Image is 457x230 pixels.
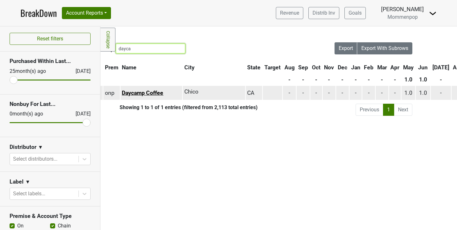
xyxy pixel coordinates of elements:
div: 0 month(s) ago [10,110,60,118]
h3: Nonbuy For Last... [10,101,91,108]
th: 1.0 [416,74,430,85]
span: Prem [105,64,118,71]
td: onp [103,86,120,100]
th: - [362,74,375,85]
button: Export [335,42,357,54]
a: BreakDown [20,6,57,20]
label: Chain [58,222,71,230]
th: - [297,74,310,85]
a: Goals [344,7,366,19]
th: Sep: activate to sort column ascending [297,62,310,73]
th: - [283,74,296,85]
th: Prem: activate to sort column ascending [103,62,120,73]
span: 1.0 [419,90,427,96]
span: - [394,90,396,96]
span: - [368,90,370,96]
th: - [336,74,349,85]
h3: Distributor [10,144,36,150]
span: - [355,90,357,96]
span: ▼ [25,178,30,186]
span: ▼ [38,143,43,151]
h3: Premise & Account Type [10,213,91,220]
th: - [376,74,388,85]
th: - [350,74,362,85]
div: [DATE] [70,110,91,118]
th: Apr: activate to sort column ascending [389,62,401,73]
th: Nov: activate to sort column ascending [323,62,336,73]
span: Export With Subrows [361,45,408,51]
a: Distrib Inv [308,7,339,19]
th: - [310,74,322,85]
div: [PERSON_NAME] [381,5,424,13]
img: Dropdown Menu [429,10,437,17]
th: Jun: activate to sort column ascending [416,62,430,73]
span: Chico [184,88,198,95]
span: - [342,90,343,96]
th: Feb: activate to sort column ascending [362,62,375,73]
span: - [289,90,290,96]
a: Collapse [100,28,115,52]
th: Dec: activate to sort column ascending [336,62,349,73]
th: Aug: activate to sort column ascending [283,62,296,73]
button: Reset filters [10,33,91,45]
h3: Purchased Within Last... [10,58,91,65]
th: Oct: activate to sort column ascending [310,62,322,73]
th: Jan: activate to sort column ascending [350,62,362,73]
th: State: activate to sort column ascending [246,62,262,73]
span: 1.0 [404,90,412,96]
th: 1.0 [402,74,415,85]
span: CA [247,90,254,96]
th: May: activate to sort column ascending [402,62,415,73]
th: Target: activate to sort column ascending [263,62,282,73]
th: Jul: activate to sort column ascending [431,62,451,73]
span: Name [122,64,136,71]
span: Target [264,64,281,71]
span: - [328,90,330,96]
a: 1 [383,104,394,116]
span: - [315,90,317,96]
button: Account Reports [62,7,111,19]
span: - [381,90,383,96]
a: Daycamp Coffee [122,90,163,96]
div: 25 month(s) ago [10,67,60,75]
h3: Label [10,178,24,185]
label: On [17,222,24,230]
th: City: activate to sort column ascending [183,62,235,73]
th: Mar: activate to sort column ascending [376,62,388,73]
span: - [302,90,304,96]
th: Name: activate to sort column ascending [121,62,182,73]
span: Export [339,45,353,51]
span: Mommenpop [387,14,418,20]
th: - [431,74,451,85]
span: - [440,90,442,96]
div: [DATE] [70,67,91,75]
button: Export With Subrows [357,42,412,54]
div: Showing 1 to 1 of 1 entries (filtered from 2,113 total entries) [88,104,258,110]
a: Revenue [276,7,303,19]
th: - [323,74,336,85]
th: - [389,74,401,85]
